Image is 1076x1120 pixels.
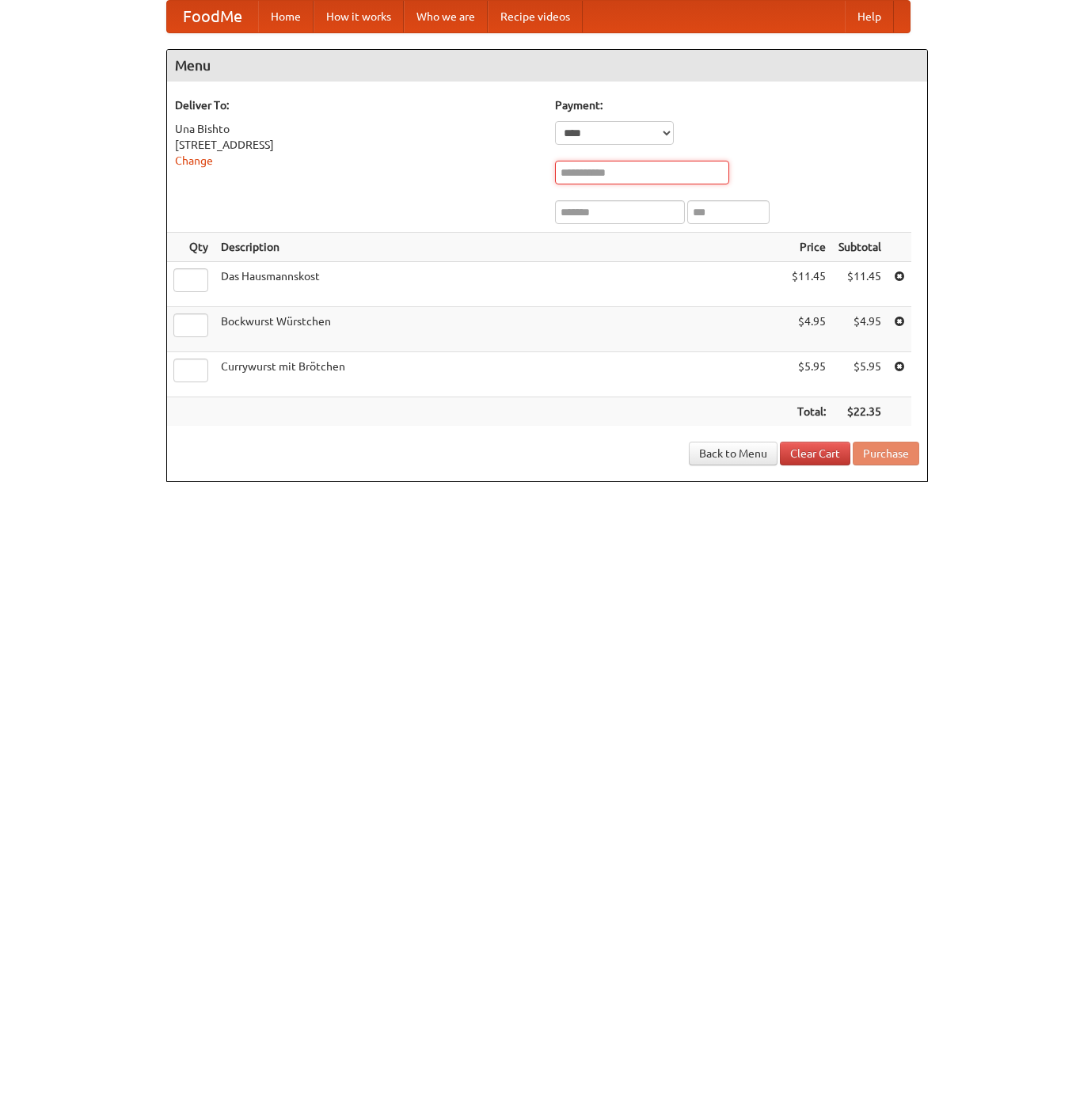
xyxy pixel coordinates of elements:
[215,307,785,352] td: Bockwurst Würstchen
[785,262,832,307] td: $11.45
[215,352,785,397] td: Currywurst mit Brötchen
[785,307,832,352] td: $4.95
[785,352,832,397] td: $5.95
[780,442,850,465] a: Clear Cart
[314,1,404,32] a: How it works
[555,97,919,113] h5: Payment:
[832,233,888,262] th: Subtotal
[845,1,894,32] a: Help
[785,233,832,262] th: Price
[175,121,539,137] div: Una Bishto
[175,97,539,113] h5: Deliver To:
[832,262,888,307] td: $11.45
[215,233,785,262] th: Description
[167,1,258,32] a: FoodMe
[488,1,583,32] a: Recipe videos
[832,307,888,352] td: $4.95
[167,233,215,262] th: Qty
[832,352,888,397] td: $5.95
[785,397,832,427] th: Total:
[215,262,785,307] td: Das Hausmannskost
[175,154,213,167] a: Change
[404,1,488,32] a: Who we are
[853,442,919,465] button: Purchase
[167,50,927,82] h4: Menu
[175,137,539,153] div: [STREET_ADDRESS]
[689,442,778,465] a: Back to Menu
[258,1,314,32] a: Home
[832,397,888,427] th: $22.35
